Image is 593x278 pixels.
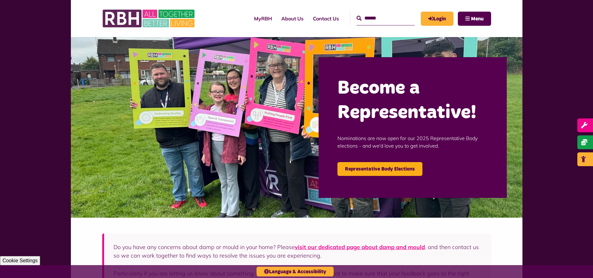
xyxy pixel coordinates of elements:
[277,10,308,27] a: About Us
[337,125,488,159] p: Nominations are now open for our 2025 Representative Body elections - and we'd love you to get in...
[71,37,522,218] img: Image (22)
[565,250,593,278] iframe: Netcall Web Assistant for live chat
[102,6,196,31] img: RBH
[421,12,453,26] a: MyRBH
[337,76,488,125] h2: Become a Representative!
[308,10,344,27] a: Contact Us
[295,243,425,251] a: visit our dedicated page about damp and mould
[257,267,334,276] button: Language & Accessibility
[249,10,277,27] a: MyRBH
[337,162,422,176] a: Representative Body Elections
[471,16,484,21] span: Menu
[458,12,491,26] button: Navigation
[114,243,482,260] p: Do you have any concerns about damp or mould in your home? Please , and then contact us so we can...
